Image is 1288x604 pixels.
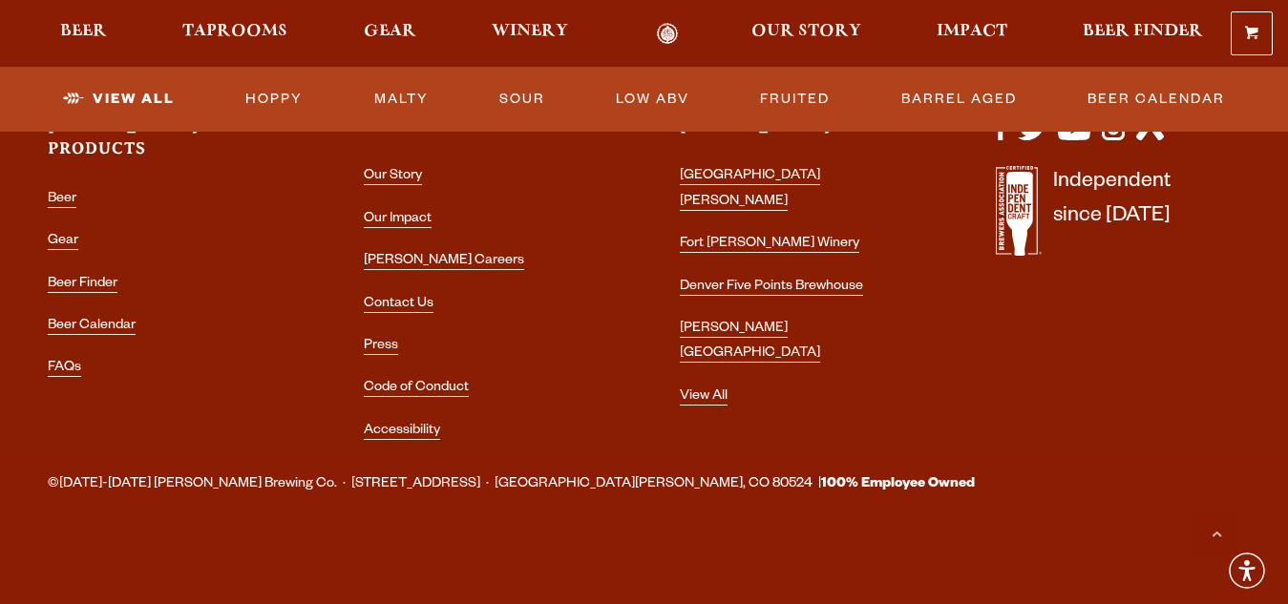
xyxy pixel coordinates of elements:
a: Code of Conduct [364,381,469,397]
a: Press [364,339,398,355]
a: Fruited [752,77,837,121]
p: Independent since [DATE] [1053,166,1171,266]
a: Low ABV [608,77,697,121]
a: Beer Calendar [48,319,136,335]
a: View All [680,389,728,406]
a: Beer [48,192,76,208]
a: Visit us on X (formerly Twitter) [1018,131,1046,146]
a: [PERSON_NAME] Careers [364,254,524,270]
a: Our Story [739,23,874,45]
span: Gear [364,24,416,39]
a: FAQs [48,361,81,377]
span: Beer Finder [1083,24,1203,39]
a: Winery [479,23,581,45]
a: Fort [PERSON_NAME] Winery [680,237,859,253]
a: Our Impact [364,212,432,228]
a: Hoppy [238,77,310,121]
span: Beer [60,24,107,39]
strong: 100% Employee Owned [821,477,975,492]
a: Denver Five Points Brewhouse [680,280,863,296]
a: Visit us on Untappd [1136,131,1164,146]
a: Taprooms [170,23,300,45]
a: Beer [48,23,119,45]
h3: Meet OBC [364,115,608,154]
span: Our Story [751,24,861,39]
a: Malty [367,77,436,121]
a: [PERSON_NAME] [GEOGRAPHIC_DATA] [680,322,820,363]
a: Beer Finder [1070,23,1215,45]
span: Taprooms [182,24,287,39]
a: Gear [48,234,78,250]
a: Visit us on Facebook [996,131,1006,146]
a: Beer Calendar [1080,77,1233,121]
span: Winery [492,24,568,39]
a: Odell Home [632,23,704,45]
a: Scroll to top [1193,509,1240,556]
a: Beer Finder [48,277,117,293]
a: Accessibility [364,424,440,440]
h3: [PERSON_NAME] Products [48,115,292,176]
a: View All [55,77,182,121]
div: Accessibility Menu [1226,550,1268,592]
a: Visit us on Instagram [1102,131,1125,146]
a: Barrel Aged [894,77,1024,121]
h3: [PERSON_NAME] [680,115,924,154]
a: Visit us on YouTube [1058,131,1090,146]
a: Sour [492,77,553,121]
a: Impact [924,23,1020,45]
span: ©[DATE]-[DATE] [PERSON_NAME] Brewing Co. · [STREET_ADDRESS] · [GEOGRAPHIC_DATA][PERSON_NAME], CO ... [48,472,975,497]
a: Contact Us [364,297,433,313]
span: Impact [937,24,1007,39]
a: Our Story [364,169,422,185]
a: [GEOGRAPHIC_DATA][PERSON_NAME] [680,169,820,210]
a: Gear [351,23,429,45]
